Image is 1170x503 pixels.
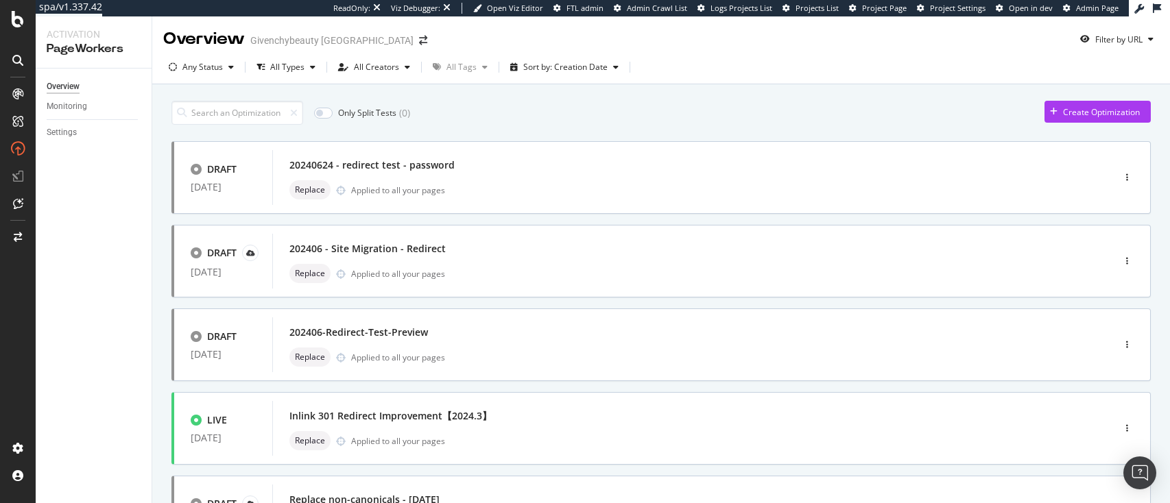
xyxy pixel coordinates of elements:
a: Logs Projects List [697,3,772,14]
a: Project Page [849,3,907,14]
button: Filter by URL [1075,28,1159,50]
span: Replace [295,186,325,194]
a: Admin Page [1063,3,1119,14]
div: Viz Debugger: [391,3,440,14]
button: All Creators [333,56,416,78]
span: Open Viz Editor [487,3,543,13]
a: Overview [47,79,142,94]
div: Settings [47,125,77,140]
a: Admin Crawl List [614,3,687,14]
a: Settings [47,125,142,140]
div: [DATE] [191,349,256,360]
a: Open in dev [996,3,1053,14]
div: 20240624 - redirect test - password [289,158,455,172]
div: [DATE] [191,432,256,443]
div: Open Intercom Messenger [1123,456,1156,489]
span: Project Page [862,3,907,13]
div: LIVE [207,413,227,427]
span: Replace [295,269,325,278]
div: neutral label [289,264,331,283]
a: Projects List [783,3,839,14]
span: Replace [295,437,325,445]
div: DRAFT [207,330,237,343]
div: Activation [47,27,141,41]
div: ( 0 ) [399,106,410,120]
span: Logs Projects List [711,3,772,13]
div: [DATE] [191,267,256,278]
div: All Types [270,63,305,71]
div: Monitoring [47,99,87,114]
button: All Tags [427,56,493,78]
div: Applied to all your pages [351,268,445,280]
div: Applied to all your pages [351,352,445,363]
button: Any Status [163,56,239,78]
span: Projects List [796,3,839,13]
div: neutral label [289,431,331,450]
span: FTL admin [566,3,604,13]
span: Admin Crawl List [627,3,687,13]
div: [DATE] [191,182,256,193]
span: Open in dev [1009,3,1053,13]
button: All Types [251,56,321,78]
div: Applied to all your pages [351,435,445,447]
div: Only Split Tests [338,107,396,119]
div: Create Optimization [1063,106,1140,118]
div: Sort by: Creation Date [523,63,608,71]
a: Project Settings [917,3,986,14]
a: Open Viz Editor [473,3,543,14]
a: Monitoring [47,99,142,114]
div: arrow-right-arrow-left [419,36,427,45]
div: All Creators [354,63,399,71]
div: 202406 - Site Migration - Redirect [289,242,446,256]
button: Create Optimization [1044,101,1151,123]
div: DRAFT [207,162,237,176]
div: Givenchybeauty [GEOGRAPHIC_DATA] [250,34,414,47]
div: PageWorkers [47,41,141,57]
a: FTL admin [553,3,604,14]
div: All Tags [446,63,477,71]
span: Replace [295,353,325,361]
div: Overview [47,79,80,94]
input: Search an Optimization [171,101,303,125]
div: ReadOnly: [333,3,370,14]
button: Sort by: Creation Date [505,56,624,78]
span: Admin Page [1076,3,1119,13]
div: neutral label [289,180,331,199]
div: Overview [163,27,245,51]
div: Filter by URL [1095,34,1143,45]
div: DRAFT [207,246,237,260]
div: Any Status [182,63,223,71]
div: neutral label [289,347,331,367]
div: Inlink 301 Redirect Improvement【2024.3】 [289,409,492,423]
div: 202406-Redirect-Test-Preview [289,326,428,339]
div: Applied to all your pages [351,184,445,196]
span: Project Settings [930,3,986,13]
